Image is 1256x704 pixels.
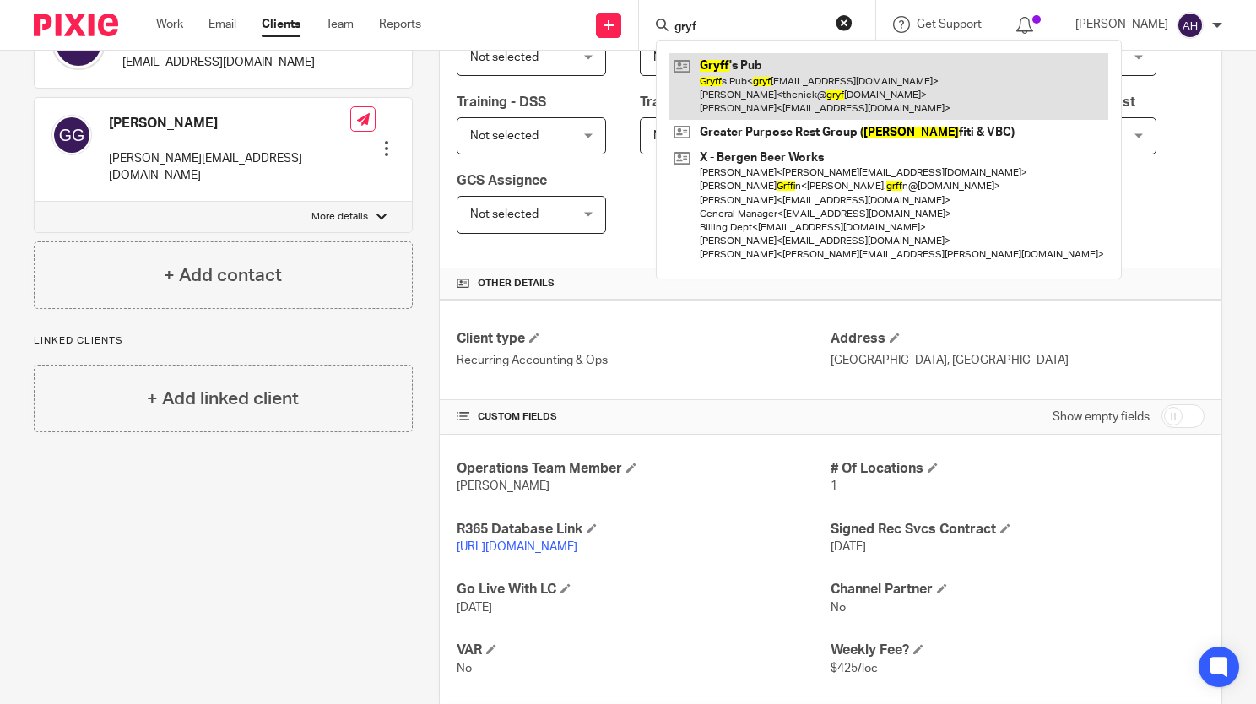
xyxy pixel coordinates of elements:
p: Linked clients [34,334,413,348]
p: Recurring Accounting & Ops [457,352,831,369]
h4: # Of Locations [831,460,1205,478]
a: Clients [262,16,300,33]
span: Not selected [470,130,539,142]
a: Work [156,16,183,33]
h4: Signed Rec Svcs Contract [831,521,1205,539]
h4: [PERSON_NAME] [109,115,350,133]
span: Not selected [653,130,722,142]
p: [EMAIL_ADDRESS][DOMAIN_NAME] [122,54,315,71]
span: Training - Banking [640,95,753,109]
p: [PERSON_NAME] [1075,16,1168,33]
h4: Weekly Fee? [831,642,1205,659]
span: Not selected [653,51,722,63]
label: Show empty fields [1053,409,1150,425]
span: Not selected [470,51,539,63]
h4: VAR [457,642,831,659]
h4: CUSTOM FIELDS [457,410,831,424]
span: No [457,663,472,674]
img: Pixie [34,14,118,36]
h4: Address [831,330,1205,348]
span: GCS Assignee [457,174,547,187]
h4: Client type [457,330,831,348]
button: Clear [836,14,853,31]
h4: Operations Team Member [457,460,831,478]
span: No [831,602,846,614]
span: Training - DSS [457,95,546,109]
span: [DATE] [457,602,492,614]
img: svg%3E [51,115,92,155]
p: More details [311,210,368,224]
span: Other details [478,277,555,290]
input: Search [673,20,825,35]
a: Team [326,16,354,33]
span: 1 [831,480,837,492]
a: Reports [379,16,421,33]
h4: + Add contact [164,263,282,289]
h4: Channel Partner [831,581,1205,598]
img: svg%3E [1177,12,1204,39]
a: Email [208,16,236,33]
h4: R365 Database Link [457,521,831,539]
h4: + Add linked client [147,386,299,412]
span: Not selected [470,208,539,220]
a: [URL][DOMAIN_NAME] [457,541,577,553]
span: $425/loc [831,663,878,674]
p: [GEOGRAPHIC_DATA], [GEOGRAPHIC_DATA] [831,352,1205,369]
span: Get Support [917,19,982,30]
h4: Go Live With LC [457,581,831,598]
p: [PERSON_NAME][EMAIL_ADDRESS][DOMAIN_NAME] [109,150,350,185]
span: [PERSON_NAME] [457,480,549,492]
span: [DATE] [831,541,866,553]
